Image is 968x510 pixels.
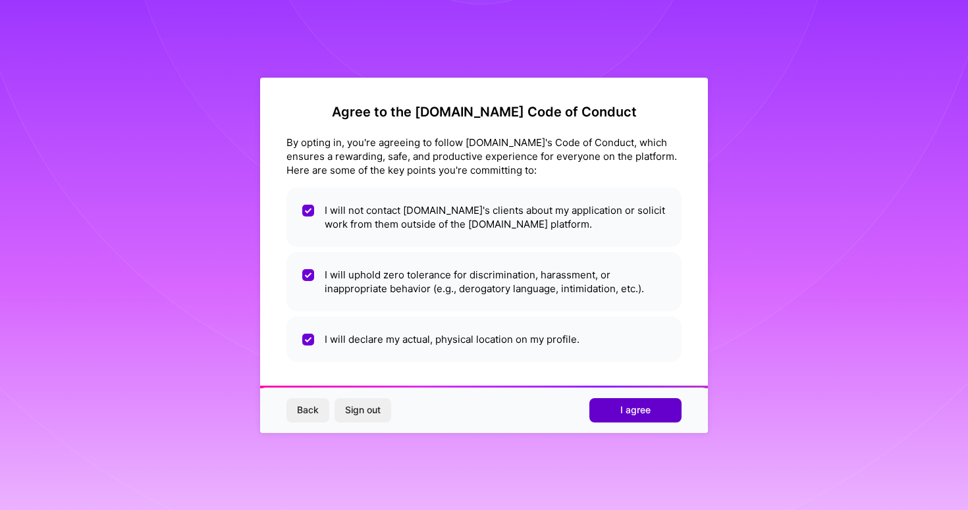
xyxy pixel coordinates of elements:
span: I agree [620,403,651,417]
li: I will not contact [DOMAIN_NAME]'s clients about my application or solicit work from them outside... [286,188,682,247]
button: I agree [589,398,682,422]
div: By opting in, you're agreeing to follow [DOMAIN_NAME]'s Code of Conduct, which ensures a rewardin... [286,136,682,177]
h2: Agree to the [DOMAIN_NAME] Code of Conduct [286,104,682,120]
span: Sign out [345,403,381,417]
button: Sign out [335,398,391,422]
li: I will declare my actual, physical location on my profile. [286,317,682,362]
span: Back [297,403,319,417]
li: I will uphold zero tolerance for discrimination, harassment, or inappropriate behavior (e.g., der... [286,252,682,311]
button: Back [286,398,329,422]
